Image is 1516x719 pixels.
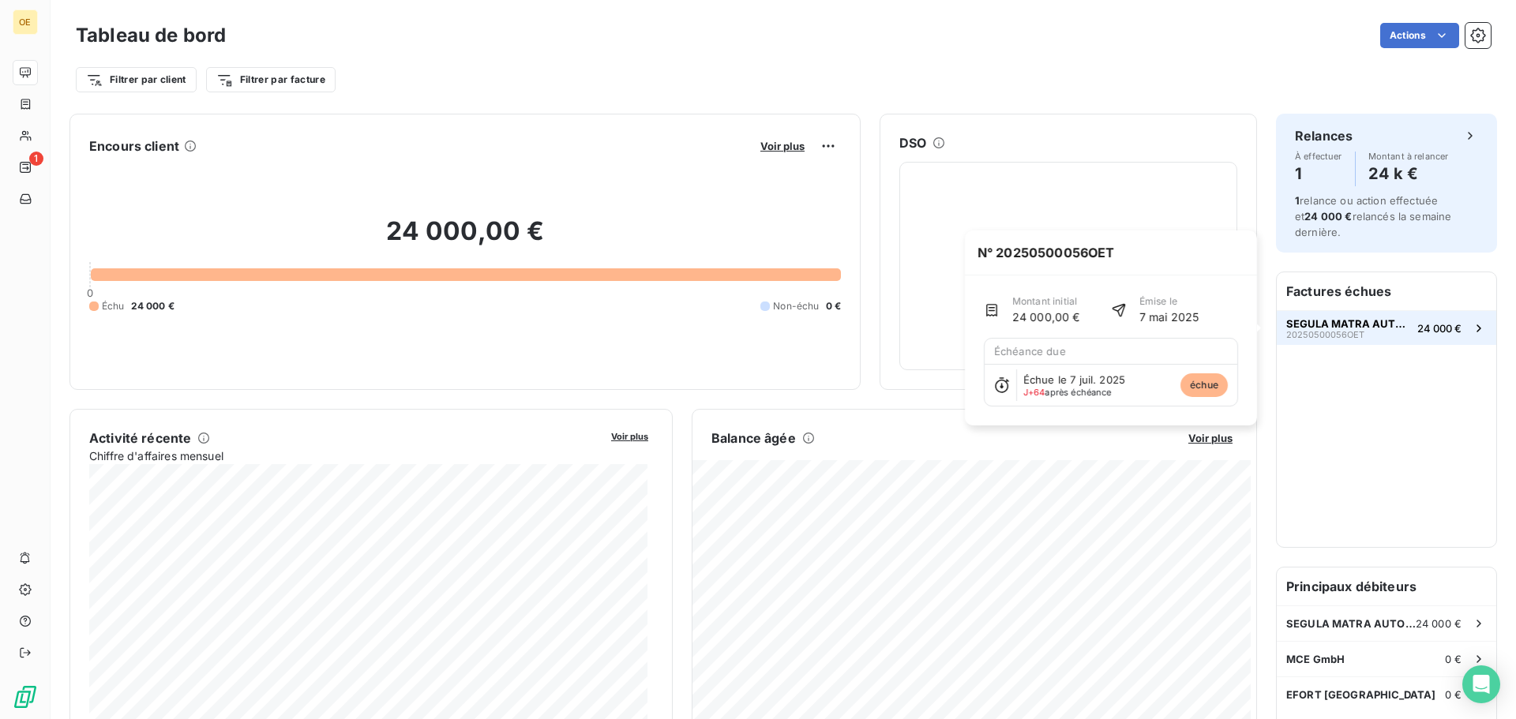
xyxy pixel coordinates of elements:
img: Logo LeanPay [13,684,38,710]
span: relance ou action effectuée et relancés la semaine dernière. [1295,194,1451,238]
h3: Tableau de bord [76,21,226,50]
span: 24 000 € [1416,617,1462,630]
h6: Balance âgée [711,429,796,448]
span: 1 [29,152,43,166]
span: Non-échu [773,299,819,313]
button: Actions [1380,23,1459,48]
h6: Factures échues [1277,272,1496,310]
span: EFORT [GEOGRAPHIC_DATA] [1286,688,1435,701]
h6: Relances [1295,126,1353,145]
span: SEGULA MATRA AUTOMOTIVE [1286,617,1416,630]
span: N° 20250500056OET [965,230,1128,275]
span: 0 € [1445,653,1462,665]
span: Chiffre d'affaires mensuel [89,448,600,464]
span: Voir plus [1188,432,1233,444]
h6: Encours client [89,137,179,155]
span: J+64 [1023,387,1045,398]
span: 7 mai 2025 [1139,309,1199,325]
h4: 1 [1295,161,1342,186]
h6: Principaux débiteurs [1277,567,1496,605]
span: À effectuer [1295,152,1342,161]
span: MCE GmbH [1286,653,1345,665]
button: Voir plus [756,139,809,153]
button: Voir plus [606,429,653,443]
div: Open Intercom Messenger [1462,665,1500,703]
span: Échéance due [994,345,1066,358]
span: 24 000 € [1417,322,1462,335]
h2: 24 000,00 € [89,215,841,263]
span: 20250500056OET [1286,330,1364,339]
span: 24 000 € [1304,210,1352,223]
span: échue [1180,373,1228,397]
span: Échu [102,299,125,313]
span: 0 € [826,299,841,313]
span: après échéance [1023,388,1112,397]
span: 1 [1295,194,1300,207]
span: 24 000 € [131,299,174,313]
button: Filtrer par facture [206,67,336,92]
span: 24 000,00 € [1012,309,1080,325]
div: OE [13,9,38,35]
h6: DSO [899,133,926,152]
span: Voir plus [760,140,805,152]
button: SEGULA MATRA AUTOMOTIVE20250500056OET24 000 € [1277,310,1496,345]
h6: Activité récente [89,429,191,448]
span: SEGULA MATRA AUTOMOTIVE [1286,317,1411,330]
span: Montant à relancer [1368,152,1449,161]
span: Émise le [1139,294,1199,309]
h4: 24 k € [1368,161,1449,186]
button: Voir plus [1184,431,1237,445]
button: Filtrer par client [76,67,197,92]
span: Montant initial [1012,294,1080,309]
span: Échue le 7 juil. 2025 [1023,373,1125,386]
span: 0 € [1445,688,1462,701]
span: Voir plus [611,431,648,442]
span: 0 [87,286,93,299]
